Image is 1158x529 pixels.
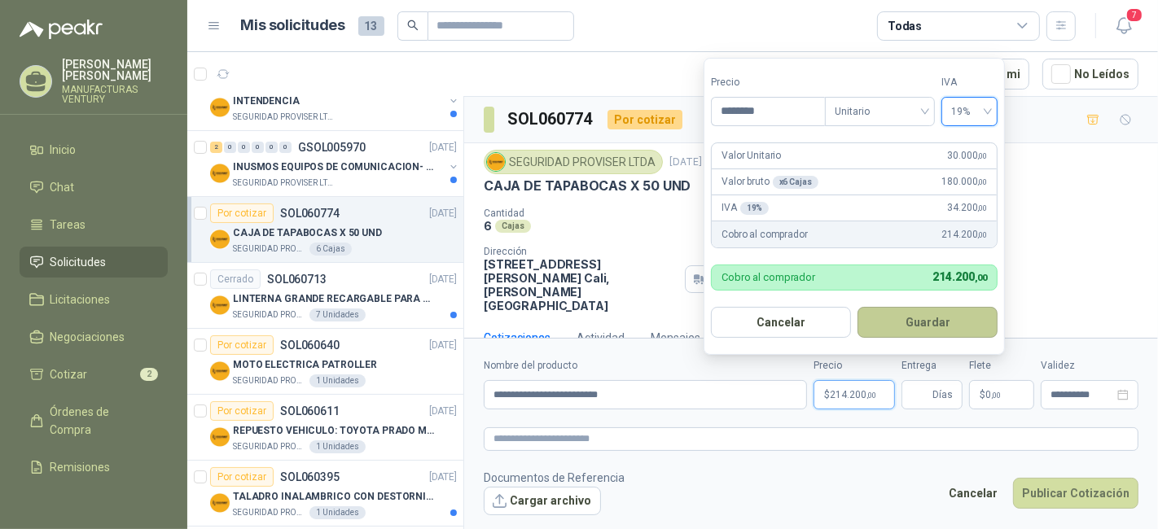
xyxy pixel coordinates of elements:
[358,16,384,36] span: 13
[241,14,345,37] h1: Mis solicitudes
[233,160,436,175] p: INUSMOS EQUIPOS DE COMUNICACION- DGP 8550
[942,227,988,243] span: 214.200
[210,295,230,315] img: Company Logo
[740,202,770,215] div: 19 %
[280,471,340,483] p: SOL060395
[233,94,300,109] p: INTENDENCIA
[20,359,168,390] a: Cotizar2
[969,358,1034,374] label: Flete
[62,85,168,104] p: MANUFACTURAS VENTURY
[210,142,222,153] div: 2
[577,329,625,347] div: Actividad
[901,358,963,374] label: Entrega
[267,273,327,285] p: SOL060713
[484,329,550,347] div: Cotizaciones
[238,142,250,153] div: 0
[951,99,988,124] span: 19%
[140,368,158,381] span: 2
[20,489,168,520] a: Configuración
[187,461,463,527] a: Por cotizarSOL060395[DATE] Company LogoTALADRO INALAMBRICO CON DESTORNILLADOR DE ESTRIASEGURIDAD ...
[280,208,340,219] p: SOL060774
[210,335,274,355] div: Por cotizar
[210,493,230,513] img: Company Logo
[1013,478,1138,509] button: Publicar Cotización
[279,142,292,153] div: 0
[20,20,103,39] img: Logo peakr
[280,405,340,417] p: SOL060611
[210,467,274,487] div: Por cotizar
[773,176,818,189] div: x 6 Cajas
[722,227,807,243] p: Cobro al comprador
[407,20,419,31] span: search
[978,177,988,186] span: ,00
[484,177,691,195] p: CAJA DE TAPABOCAS X 50 UND
[210,401,274,421] div: Por cotizar
[484,150,663,174] div: SEGURIDAD PROVISER LTDA
[210,203,274,223] div: Por cotizar
[20,172,168,203] a: Chat
[20,396,168,445] a: Órdenes de Compra
[651,329,700,347] div: Mensajes
[1125,7,1143,23] span: 7
[484,257,678,313] p: [STREET_ADDRESS][PERSON_NAME] Cali , [PERSON_NAME][GEOGRAPHIC_DATA]
[233,243,306,256] p: SEGURIDAD PROVISER LTDA
[233,489,436,505] p: TALADRO INALAMBRICO CON DESTORNILLADOR DE ESTRIA
[940,478,1007,509] button: Cancelar
[969,380,1034,409] p: $ 0,00
[309,308,366,321] div: 7 Unidades
[233,177,336,190] p: SEGURIDAD PROVISER LTDA
[233,308,306,321] p: SEGURIDAD PROVISER LTDA
[50,253,107,271] span: Solicitudes
[233,111,336,124] p: SEGURIDAD PROVISER LTDA
[309,243,352,256] div: 6 Cajas
[1109,11,1138,41] button: 7
[309,374,366,387] div: 1 Unidades
[484,487,601,516] button: Cargar archivo
[210,361,230,381] img: Company Logo
[991,391,1001,400] span: ,00
[722,272,815,282] p: Cobro al comprador
[608,110,682,129] div: Por cotizar
[233,506,306,519] p: SEGURIDAD PROVISER LTDA
[252,142,264,153] div: 0
[187,395,463,461] a: Por cotizarSOL060611[DATE] Company LogoREPUESTO VEHICULO: TOYOTA PRADO MODELO 2013, CILINDRAJE 29...
[50,328,125,346] span: Negociaciones
[233,357,377,373] p: MOTO ELECTRICA PATROLLER
[711,307,851,338] button: Cancelar
[210,98,230,117] img: Company Logo
[722,174,818,190] p: Valor bruto
[50,141,77,159] span: Inicio
[210,72,460,124] a: 3 0 0 0 0 0 GSOL005976[DATE] Company LogoINTENDENCIASEGURIDAD PROVISER LTDA
[985,390,1001,400] span: 0
[429,140,457,155] p: [DATE]
[210,269,261,289] div: Cerrado
[487,153,505,171] img: Company Logo
[210,164,230,183] img: Company Logo
[429,470,457,485] p: [DATE]
[20,284,168,315] a: Licitaciones
[429,206,457,221] p: [DATE]
[50,216,86,234] span: Tareas
[507,107,594,132] h3: SOL060774
[280,339,340,351] p: SOL060640
[50,458,111,476] span: Remisiones
[1042,59,1138,90] button: No Leídos
[484,358,807,374] label: Nombre del producto
[948,200,988,216] span: 34.200
[1041,358,1138,374] label: Validez
[62,59,168,81] p: [PERSON_NAME] [PERSON_NAME]
[20,209,168,240] a: Tareas
[210,427,230,447] img: Company Logo
[948,148,988,164] span: 30.000
[298,142,366,153] p: GSOL005970
[975,273,988,283] span: ,00
[233,440,306,453] p: SEGURIDAD PROVISER LTDA
[233,423,436,439] p: REPUESTO VEHICULO: TOYOTA PRADO MODELO 2013, CILINDRAJE 2982
[50,365,88,383] span: Cotizar
[429,404,457,419] p: [DATE]
[309,506,366,519] div: 1 Unidades
[495,220,531,233] div: Cajas
[858,307,998,338] button: Guardar
[50,178,75,196] span: Chat
[722,200,769,216] p: IVA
